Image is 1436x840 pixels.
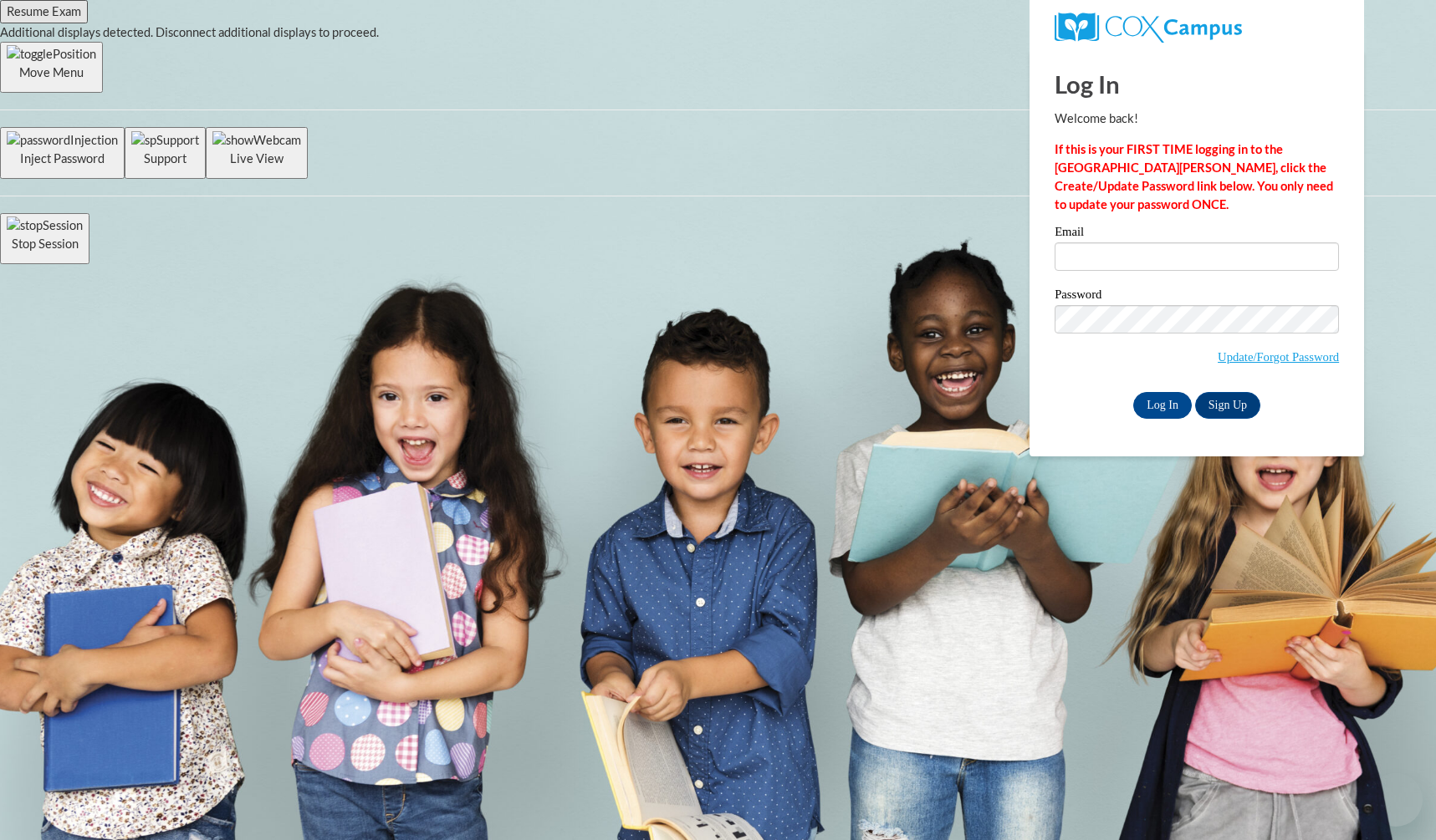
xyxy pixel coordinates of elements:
[212,131,301,150] img: showWebcam
[1055,142,1333,211] strong: If this is your FIRST TIME logging in to the [GEOGRAPHIC_DATA][PERSON_NAME], click the Create/Upd...
[1133,392,1192,419] input: Log In
[7,64,96,82] p: Move Menu
[7,150,118,168] p: Inject Password
[1055,109,1339,128] p: Welcome back!
[1218,350,1339,364] a: Update/Forgot Password
[1055,67,1339,101] h1: Log In
[7,216,83,235] img: stopSession
[206,127,308,178] button: Live View
[1055,13,1339,43] a: COX Campus
[1195,392,1260,419] a: Sign Up
[131,150,199,168] p: Support
[125,127,206,178] button: Support
[131,131,199,150] img: spSupport
[212,150,301,168] p: Live View
[7,45,96,64] img: togglePosition
[1055,288,1339,305] label: Password
[1055,226,1339,242] label: Email
[7,131,118,150] img: passwordInjection
[1369,773,1423,827] iframe: Button to launch messaging window
[7,235,83,253] p: Stop Session
[1055,13,1242,43] img: COX Campus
